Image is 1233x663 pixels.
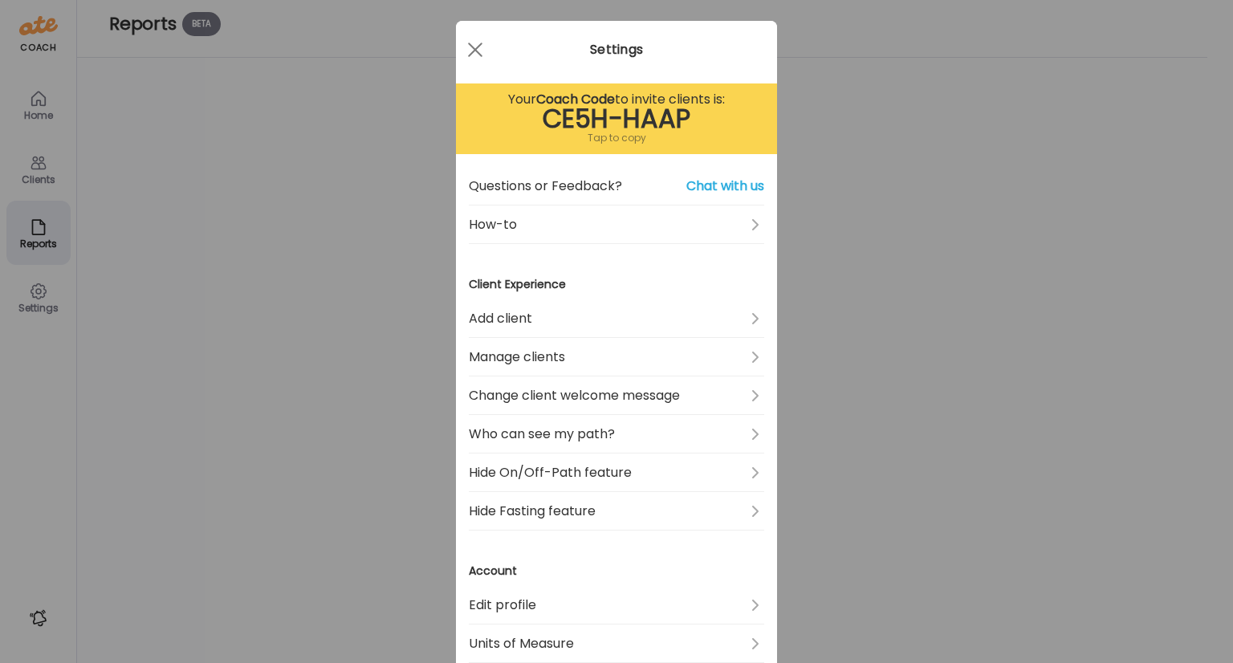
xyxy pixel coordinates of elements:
a: Change client welcome message [469,376,764,415]
a: Questions or Feedback?Chat with us [469,167,764,205]
a: Units of Measure [469,624,764,663]
div: Your to invite clients is: [469,90,764,109]
a: Edit profile [469,586,764,624]
a: Hide Fasting feature [469,492,764,531]
b: Coach Code [536,90,615,108]
h3: Account [469,563,764,580]
a: Add client [469,299,764,338]
span: Chat with us [686,177,764,196]
a: How-to [469,205,764,244]
div: CE5H-HAAP [469,109,764,128]
div: Tap to copy [469,128,764,148]
a: Manage clients [469,338,764,376]
a: Who can see my path? [469,415,764,454]
a: Hide On/Off-Path feature [469,454,764,492]
h3: Client Experience [469,276,764,293]
div: Settings [456,40,777,59]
